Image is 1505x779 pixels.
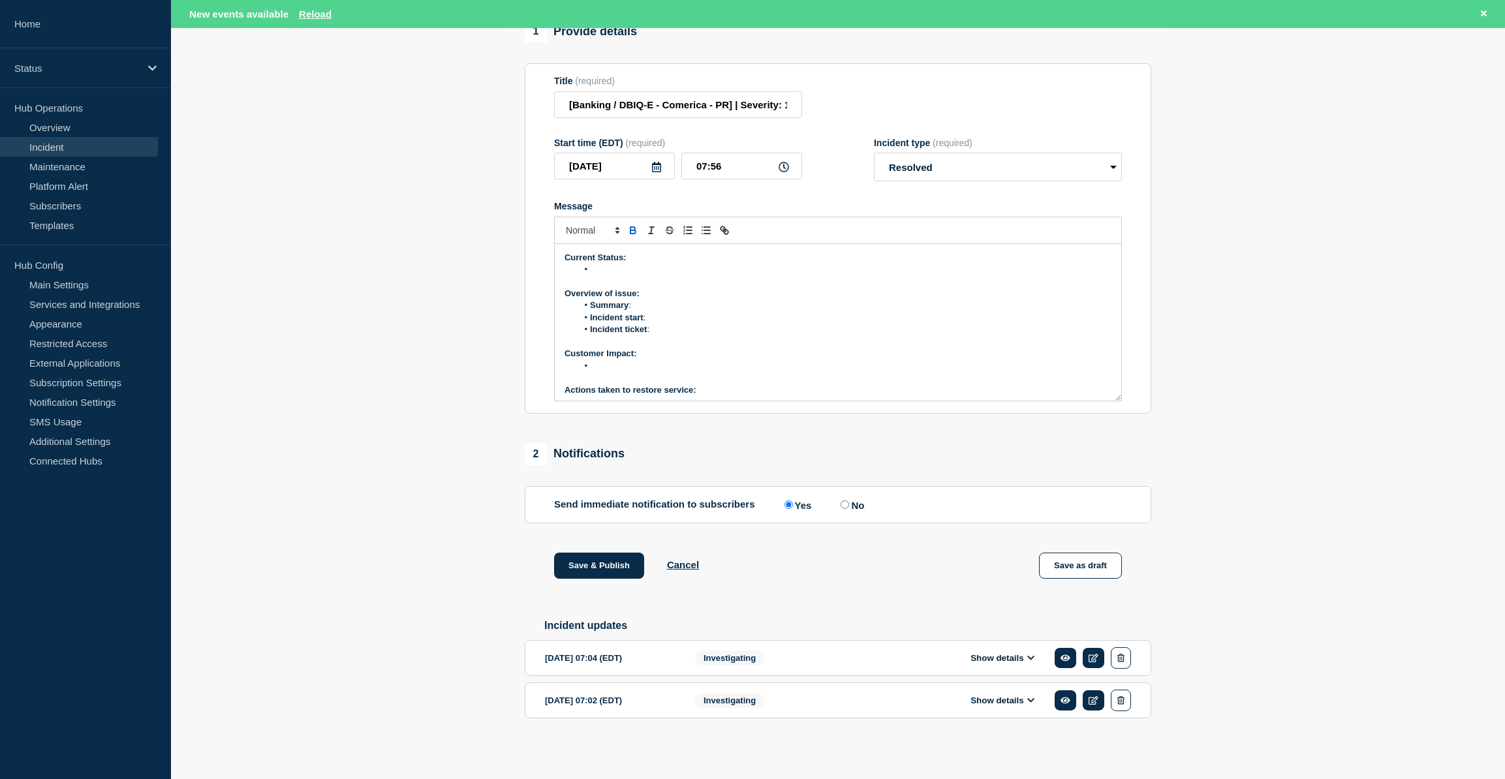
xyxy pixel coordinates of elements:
[545,690,675,711] div: [DATE] 07:02 (EDT)
[555,244,1121,401] div: Message
[837,498,864,511] label: No
[681,153,802,179] input: HH:MM
[565,348,637,358] strong: Customer Impact:
[554,91,802,118] input: Title
[626,138,666,148] span: (required)
[554,498,755,511] p: Send immediate notification to subscribers
[554,201,1122,211] div: Message
[525,443,625,465] div: Notifications
[560,222,624,238] span: Font size
[695,693,764,708] span: Investigating
[299,8,332,20] button: Reload
[575,76,615,86] span: (required)
[525,20,637,42] div: Provide details
[624,222,642,238] button: Toggle bold text
[660,222,679,238] button: Toggle strikethrough text
[695,650,764,665] span: Investigating
[1039,553,1122,579] button: Save as draft
[697,222,715,238] button: Toggle bulleted list
[841,500,849,509] input: No
[642,222,660,238] button: Toggle italic text
[545,647,675,669] div: [DATE] 07:04 (EDT)
[578,324,1112,335] li: :
[578,299,1112,311] li: :
[874,153,1122,181] select: Incident type
[578,312,1112,324] li: :
[554,153,675,179] input: YYYY-MM-DD
[715,222,734,238] button: Toggle link
[554,76,802,86] div: Title
[590,313,644,322] strong: Incident start
[554,138,802,148] div: Start time (EDT)
[525,20,547,42] span: 1
[189,8,288,20] span: New events available
[967,652,1038,664] button: Show details
[781,498,812,511] label: Yes
[565,385,696,395] strong: Actions taken to restore service:
[544,620,1151,632] h2: Incident updates
[554,553,644,579] button: Save & Publish
[679,222,697,238] button: Toggle ordered list
[590,300,628,310] strong: Summary
[554,498,1122,511] div: Send immediate notification to subscribers
[590,324,647,334] strong: Incident ticket
[667,559,699,570] button: Cancel
[784,500,793,509] input: Yes
[933,138,972,148] span: (required)
[565,288,640,298] strong: Overview of issue:
[967,695,1038,706] button: Show details
[14,63,140,74] p: Status
[874,138,1122,148] div: Incident type
[525,443,547,465] span: 2
[565,252,627,262] strong: Current Status:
